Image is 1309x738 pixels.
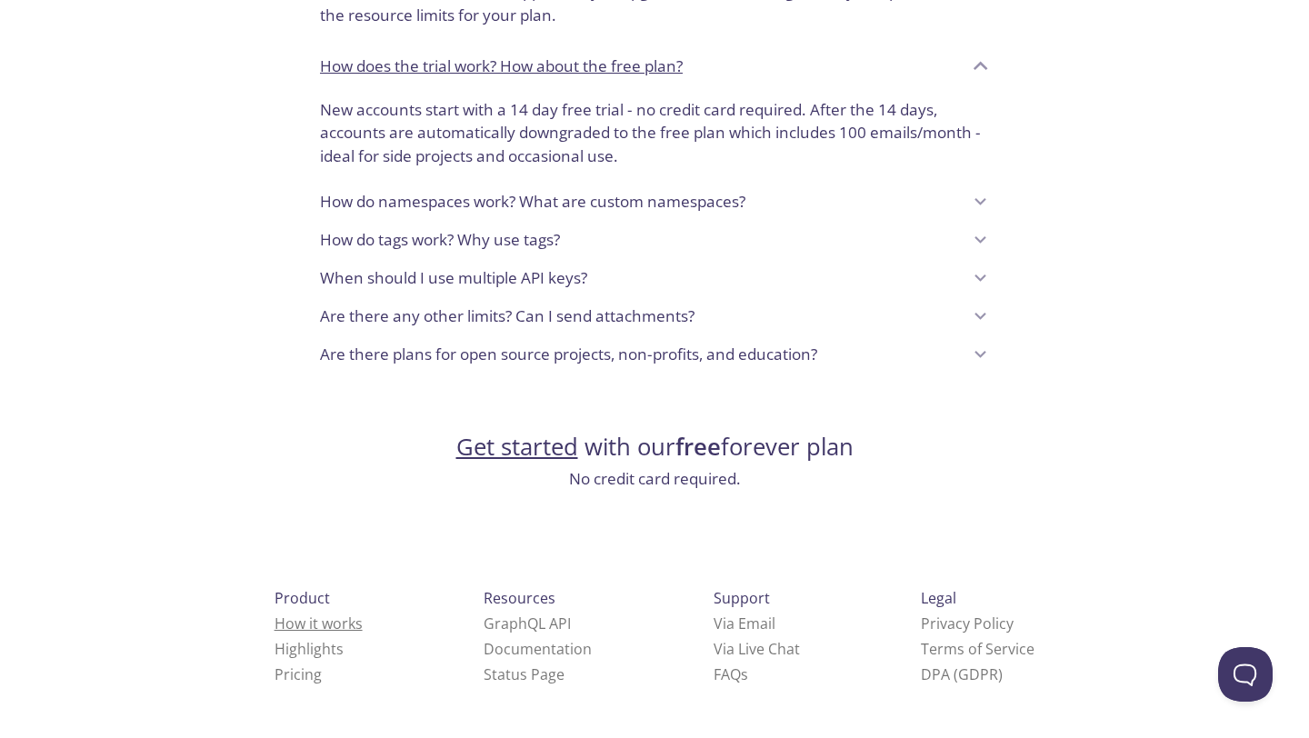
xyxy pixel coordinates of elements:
[305,183,1004,221] div: How do namespaces work? What are custom namespaces?
[275,639,344,659] a: Highlights
[714,613,775,633] a: Via Email
[484,664,565,684] a: Status Page
[484,639,592,659] a: Documentation
[921,588,956,608] span: Legal
[305,259,1004,297] div: When should I use multiple API keys?
[320,304,694,328] p: Are there any other limits? Can I send attachments?
[456,432,854,463] h2: with our forever plan
[305,221,1004,259] div: How do tags work? Why use tags?
[320,343,817,366] p: Are there plans for open source projects, non-profits, and education?
[275,664,322,684] a: Pricing
[675,431,721,463] strong: free
[305,297,1004,335] div: Are there any other limits? Can I send attachments?
[1218,647,1273,702] iframe: Help Scout Beacon - Open
[741,664,748,684] span: s
[921,613,1014,633] a: Privacy Policy
[320,228,560,252] p: How do tags work? Why use tags?
[275,588,330,608] span: Product
[305,335,1004,374] div: Are there plans for open source projects, non-profits, and education?
[484,588,555,608] span: Resources
[456,431,578,463] a: Get started
[320,266,587,290] p: When should I use multiple API keys?
[484,613,571,633] a: GraphQL API
[320,190,745,214] p: How do namespaces work? What are custom namespaces?
[320,98,989,168] p: New accounts start with a 14 day free trial - no credit card required. After the 14 days, account...
[305,42,1004,91] div: How does the trial work? How about the free plan?
[456,467,854,491] h3: No credit card required.
[714,664,748,684] a: FAQ
[921,639,1034,659] a: Terms of Service
[275,613,363,633] a: How it works
[714,588,770,608] span: Support
[714,639,800,659] a: Via Live Chat
[320,55,683,78] p: How does the trial work? How about the free plan?
[305,91,1004,183] div: How does the trial work? How about the free plan?
[921,664,1003,684] a: DPA (GDPR)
